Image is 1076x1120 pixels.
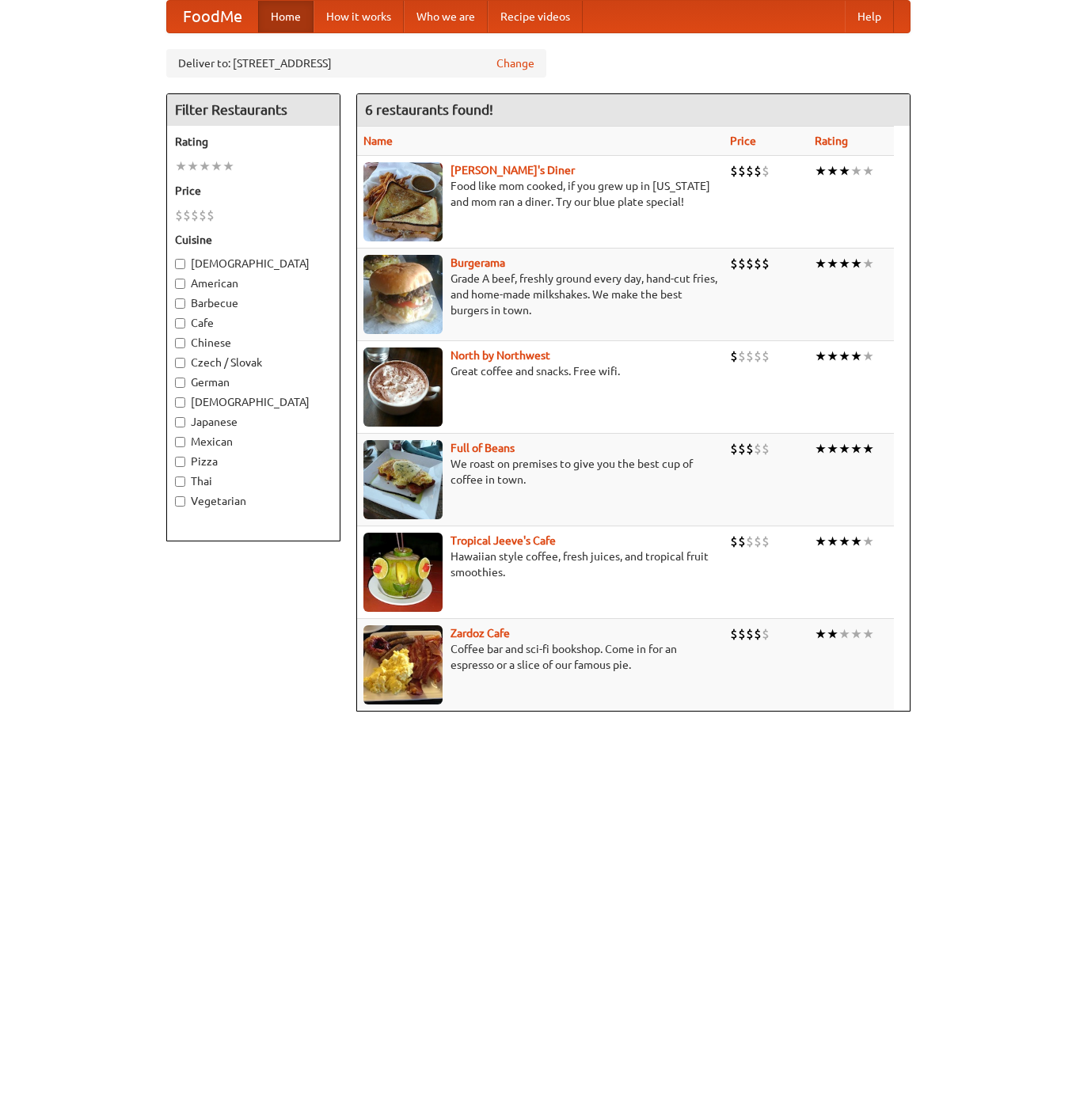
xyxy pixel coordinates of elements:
[175,183,332,199] h5: Price
[738,625,746,643] li: $
[175,256,332,271] label: [DEMOGRAPHIC_DATA]
[451,534,556,547] a: Tropical Jeeve's Cafe
[222,158,234,175] li: ★
[363,533,443,612] img: jeeves.jpg
[738,162,746,180] li: $
[730,533,738,550] li: $
[815,440,827,457] li: ★
[175,394,332,410] label: [DEMOGRAPHIC_DATA]
[730,135,756,147] a: Price
[175,454,332,469] label: Pizza
[199,158,211,175] li: ★
[746,255,754,272] li: $
[827,440,838,457] li: ★
[862,347,874,365] li: ★
[175,397,185,408] input: [DEMOGRAPHIC_DATA]
[187,158,199,175] li: ★
[175,318,185,328] input: Cafe
[746,625,754,643] li: $
[451,627,510,640] a: Zardoz Cafe
[363,641,717,673] p: Coffee bar and sci-fi bookshop. Come in for an espresso or a slice of our famous pie.
[211,158,222,175] li: ★
[314,1,404,32] a: How it works
[815,162,827,180] li: ★
[762,440,770,457] li: $
[175,378,185,388] input: German
[183,207,191,224] li: $
[175,414,332,430] label: Japanese
[363,363,717,379] p: Great coffee and snacks. Free wifi.
[838,347,850,365] li: ★
[175,158,187,175] li: ★
[827,533,838,550] li: ★
[754,625,762,643] li: $
[167,1,258,32] a: FoodMe
[762,533,770,550] li: $
[363,549,717,580] p: Hawaiian style coffee, fresh juices, and tropical fruit smoothies.
[762,625,770,643] li: $
[363,347,443,427] img: north.jpg
[451,256,505,269] a: Burgerama
[815,135,848,147] a: Rating
[451,349,550,362] a: North by Northwest
[730,255,738,272] li: $
[815,255,827,272] li: ★
[365,102,493,117] ng-pluralize: 6 restaurants found!
[488,1,583,32] a: Recipe videos
[850,255,862,272] li: ★
[754,440,762,457] li: $
[738,255,746,272] li: $
[175,417,185,427] input: Japanese
[754,162,762,180] li: $
[754,533,762,550] li: $
[451,164,575,177] a: [PERSON_NAME]'s Diner
[762,162,770,180] li: $
[404,1,488,32] a: Who we are
[850,440,862,457] li: ★
[862,625,874,643] li: ★
[175,476,185,487] input: Thai
[363,178,717,210] p: Food like mom cooked, if you grew up in [US_STATE] and mom ran a diner. Try our blue plate special!
[746,440,754,457] li: $
[175,315,332,331] label: Cafe
[815,347,827,365] li: ★
[175,496,185,507] input: Vegetarian
[175,358,185,368] input: Czech / Slovak
[363,162,443,241] img: sallys.jpg
[815,533,827,550] li: ★
[845,1,894,32] a: Help
[175,374,332,390] label: German
[827,625,838,643] li: ★
[175,298,185,309] input: Barbecue
[175,232,332,248] h5: Cuisine
[850,533,862,550] li: ★
[175,493,332,509] label: Vegetarian
[496,55,534,71] a: Change
[838,162,850,180] li: ★
[175,437,185,447] input: Mexican
[838,440,850,457] li: ★
[175,275,332,291] label: American
[738,533,746,550] li: $
[746,347,754,365] li: $
[175,457,185,467] input: Pizza
[730,162,738,180] li: $
[746,533,754,550] li: $
[754,347,762,365] li: $
[191,207,199,224] li: $
[199,207,207,224] li: $
[738,347,746,365] li: $
[762,347,770,365] li: $
[175,207,183,224] li: $
[207,207,215,224] li: $
[175,434,332,450] label: Mexican
[363,135,393,147] a: Name
[175,473,332,489] label: Thai
[850,625,862,643] li: ★
[175,355,332,370] label: Czech / Slovak
[166,49,546,78] div: Deliver to: [STREET_ADDRESS]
